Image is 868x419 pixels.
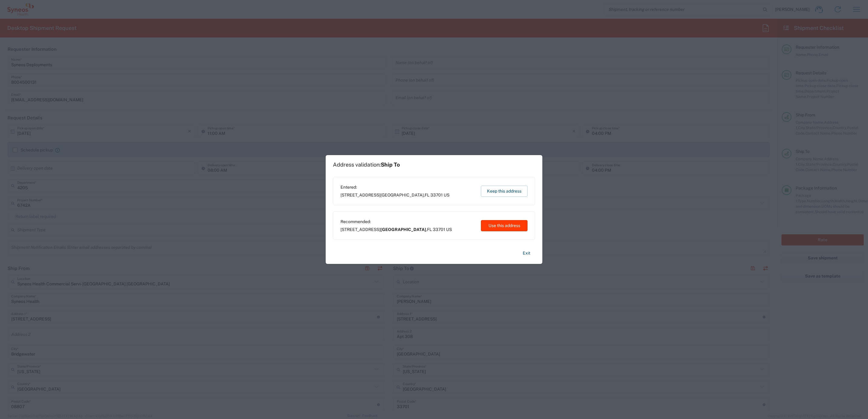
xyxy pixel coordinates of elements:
button: Keep this address [481,186,528,197]
span: Entered: [340,184,449,190]
span: [GEOGRAPHIC_DATA] [380,227,426,232]
span: FL [425,193,429,197]
button: Use this address [481,220,528,231]
span: US [446,227,452,232]
span: [STREET_ADDRESS] , [340,227,452,232]
h1: Address validation: [333,161,400,168]
span: 33701 [430,193,443,197]
span: FL [427,227,432,232]
span: 33701 [433,227,445,232]
span: Recommended: [340,219,452,224]
button: Exit [518,248,535,258]
span: [GEOGRAPHIC_DATA] [380,193,424,197]
span: [STREET_ADDRESS] , [340,192,449,198]
span: US [444,193,449,197]
span: Ship To [381,161,400,168]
